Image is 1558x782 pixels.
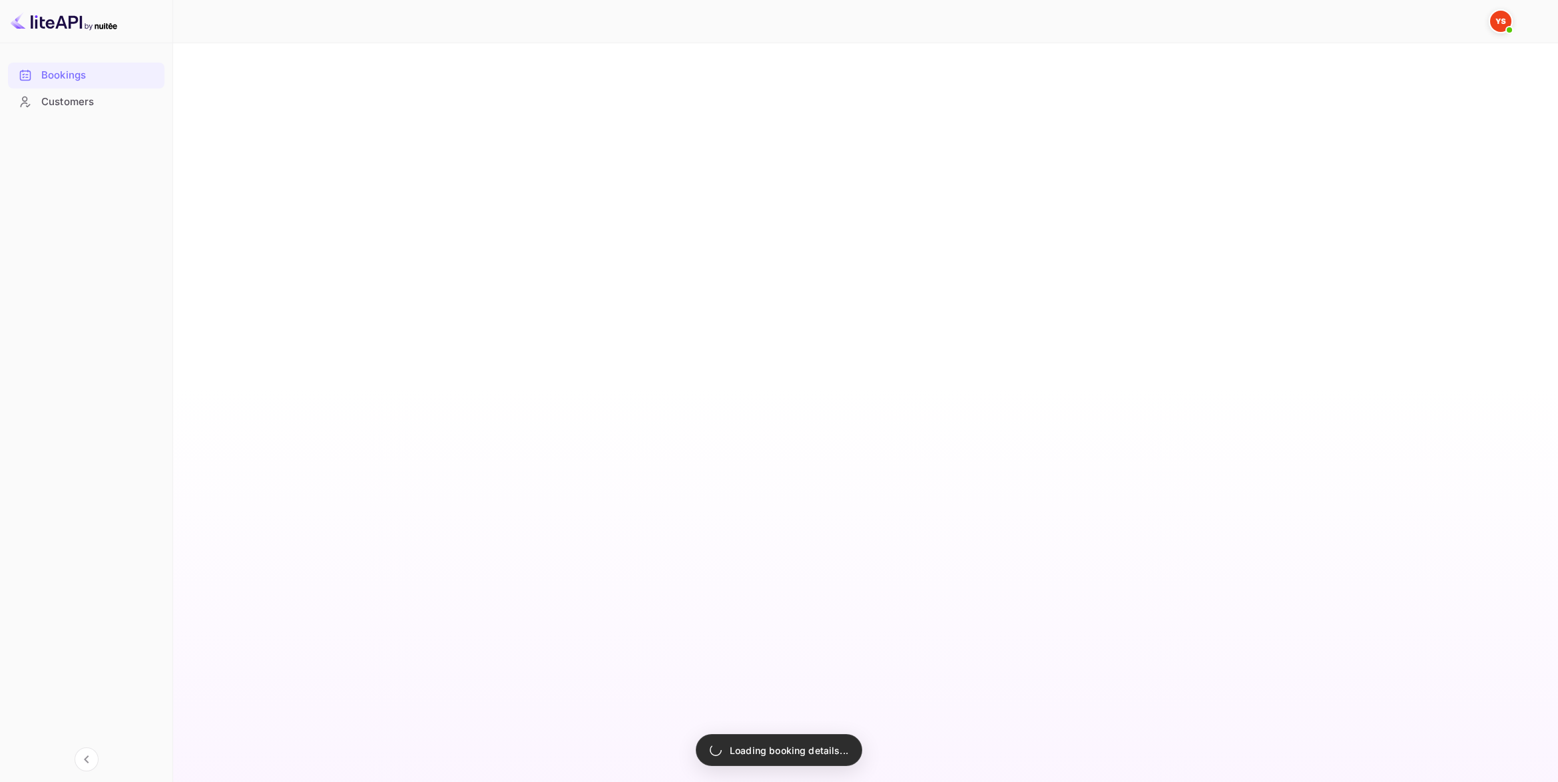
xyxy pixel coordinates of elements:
[41,68,158,83] div: Bookings
[11,11,117,32] img: LiteAPI logo
[8,63,164,89] div: Bookings
[75,747,99,771] button: Collapse navigation
[8,89,164,115] div: Customers
[1490,11,1511,32] img: Yandex Support
[41,95,158,110] div: Customers
[8,89,164,114] a: Customers
[8,63,164,87] a: Bookings
[730,743,848,757] p: Loading booking details...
